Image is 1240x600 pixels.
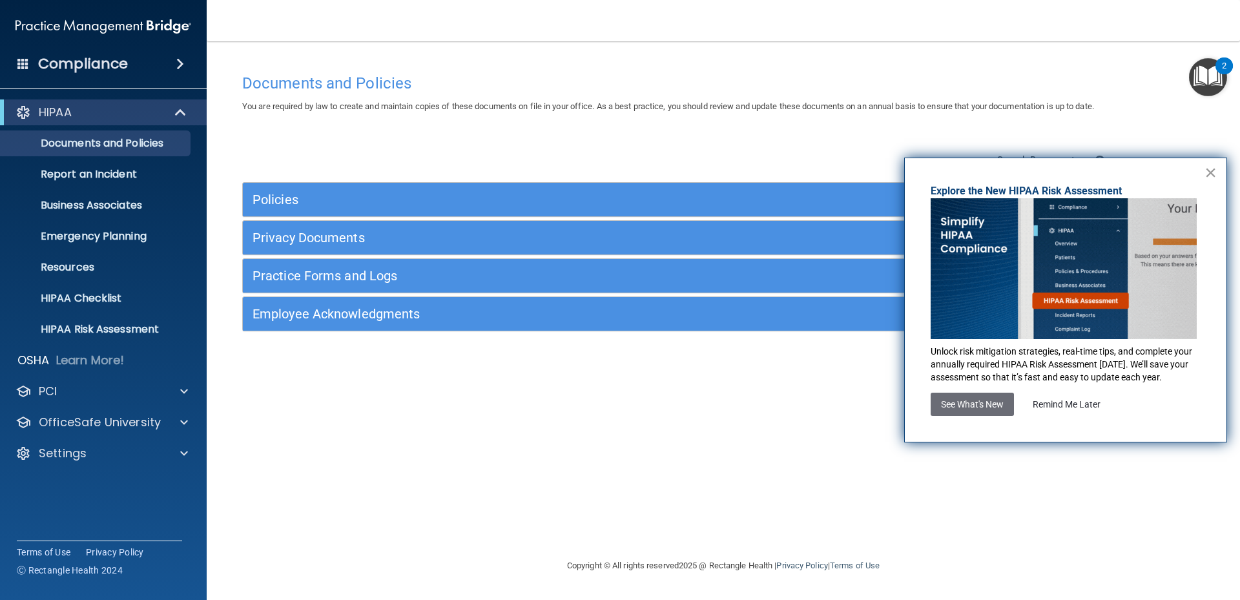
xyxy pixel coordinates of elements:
a: Terms of Use [830,561,880,570]
p: Report an Incident [8,168,185,181]
a: Privacy Policy [776,561,827,570]
span: Ⓒ Rectangle Health 2024 [17,564,123,577]
h4: Compliance [38,55,128,73]
p: Emergency Planning [8,230,185,243]
h5: Employee Acknowledgments [253,307,954,321]
p: HIPAA [39,105,72,120]
p: Explore the New HIPAA Risk Assessment [931,184,1201,198]
button: Close [1204,162,1217,183]
p: HIPAA Checklist [8,292,185,305]
p: HIPAA Risk Assessment [8,323,185,336]
a: Terms of Use [17,546,70,559]
input: Search [1116,152,1204,171]
a: Privacy Policy [86,546,144,559]
img: PMB logo [15,14,191,39]
p: Settings [39,446,87,461]
iframe: Drift Widget Chat Controller [1017,508,1224,560]
span: Search Documents: [997,154,1083,166]
button: See What's New [931,393,1014,416]
p: Unlock risk mitigation strategies, real-time tips, and complete your annually required HIPAA Risk... [931,346,1201,384]
h4: Documents and Policies [242,75,1204,92]
img: ic-search.3b580494.png [1095,156,1106,167]
p: Resources [8,261,185,274]
button: Remind Me Later [1022,393,1111,416]
h5: Practice Forms and Logs [253,269,954,283]
div: Copyright © All rights reserved 2025 @ Rectangle Health | | [488,545,959,586]
p: Business Associates [8,199,185,212]
p: Learn More! [56,353,125,368]
button: Open Resource Center, 2 new notifications [1189,58,1227,96]
p: OfficeSafe University [39,415,161,430]
span: You are required by law to create and maintain copies of these documents on file in your office. ... [242,101,1094,111]
p: OSHA [17,353,50,368]
h5: Privacy Documents [253,231,954,245]
div: 2 [1222,66,1226,83]
h5: Policies [253,192,954,207]
p: Documents and Policies [8,137,185,150]
p: PCI [39,384,57,399]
